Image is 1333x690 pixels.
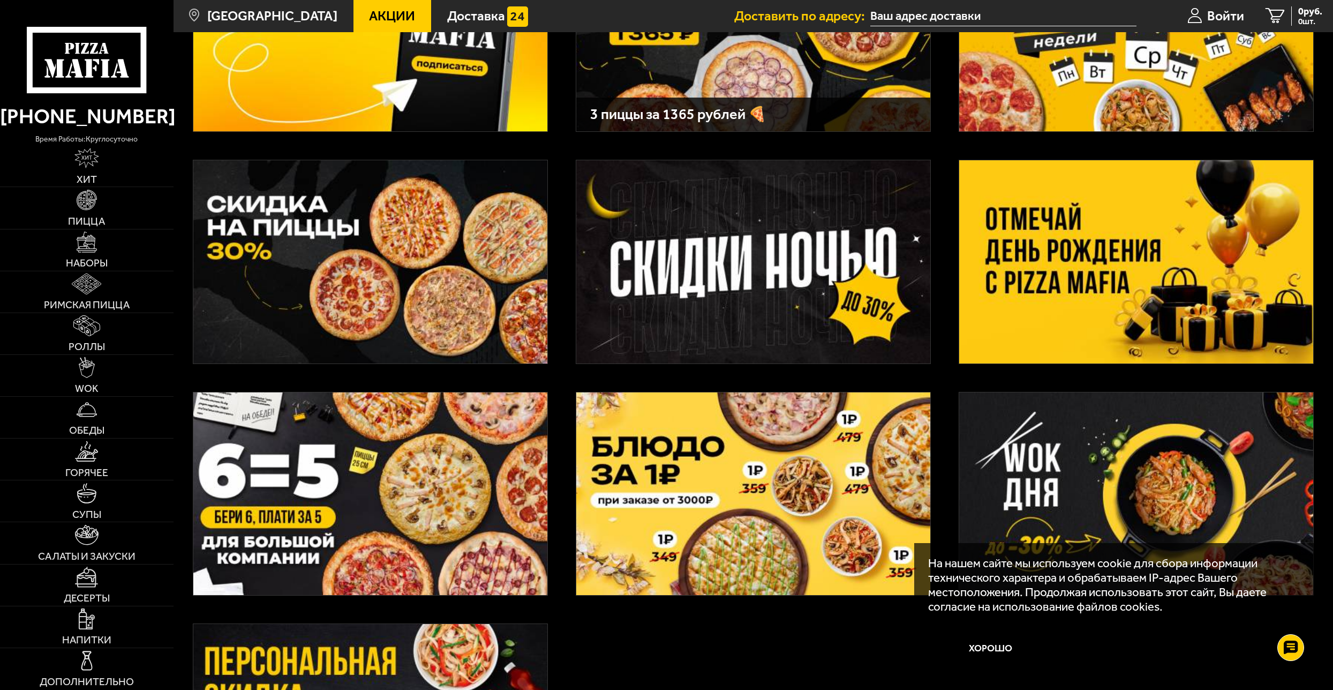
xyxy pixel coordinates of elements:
span: 0 руб. [1298,6,1322,16]
span: Хит [77,174,97,184]
span: Супы [72,509,101,520]
span: WOK [75,383,99,394]
span: Роллы [69,342,105,352]
span: Горячее [65,468,108,478]
span: Войти [1207,10,1244,23]
input: Ваш адрес доставки [870,6,1137,26]
span: Римская пицца [44,300,130,310]
p: На нашем сайте мы используем cookie для сбора информации технического характера и обрабатываем IP... [928,557,1294,614]
span: 0 шт. [1298,17,1322,26]
span: Обеды [69,425,104,435]
span: Десерты [64,593,110,603]
span: Наборы [66,258,108,268]
span: Доставить по адресу: [734,10,870,23]
span: [GEOGRAPHIC_DATA] [207,10,337,23]
h3: 3 пиццы за 1365 рублей 🍕 [590,107,916,122]
span: Доставка [447,10,505,23]
span: Салаты и закуски [38,551,135,561]
button: Хорошо [928,628,1053,670]
span: Напитки [62,635,111,645]
span: Пицца [68,216,105,226]
img: 15daf4d41897b9f0e9f617042186c801.svg [507,6,528,27]
span: Акции [369,10,415,23]
span: Дополнительно [40,677,134,687]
